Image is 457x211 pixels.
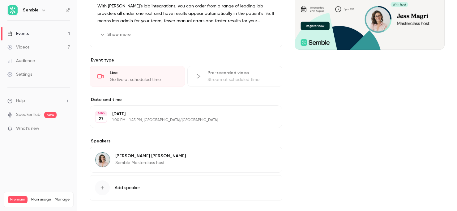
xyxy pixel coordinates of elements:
a: Manage [55,197,70,202]
span: new [44,112,57,118]
span: Premium [8,196,28,203]
label: Speakers [90,138,282,144]
p: 27 [99,116,104,122]
span: What's new [16,125,39,132]
p: [DATE] [112,111,250,117]
button: Show more [97,30,135,40]
span: Help [16,98,25,104]
p: 1:00 PM - 1:45 PM, [GEOGRAPHIC_DATA]/[GEOGRAPHIC_DATA] [112,118,250,123]
button: Add speaker [90,175,282,200]
a: SpeakerHub [16,112,41,118]
div: Settings [7,71,32,78]
div: LiveGo live at scheduled time [90,66,185,87]
iframe: Noticeable Trigger [62,126,70,132]
span: Add speaker [115,185,140,191]
div: Stream at scheduled time [207,77,275,83]
img: Semble [8,5,18,15]
img: Jess Magri [95,152,110,167]
div: Go live at scheduled time [110,77,177,83]
p: Semble Masterclass host [115,160,186,166]
div: Audience [7,58,35,64]
p: [PERSON_NAME] [PERSON_NAME] [115,153,186,159]
div: Live [110,70,177,76]
p: Event type [90,57,282,63]
h6: Semble [23,7,39,13]
div: AUG [96,111,107,116]
div: Jess Magri[PERSON_NAME] [PERSON_NAME]Semble Masterclass host [90,147,282,173]
li: help-dropdown-opener [7,98,70,104]
div: Events [7,31,29,37]
label: Date and time [90,97,282,103]
div: Pre-recorded videoStream at scheduled time [187,66,283,87]
p: With [PERSON_NAME]’s lab integrations, you can order from a range of leading lab providers all un... [97,2,275,25]
div: Pre-recorded video [207,70,275,76]
span: Plan usage [31,197,51,202]
div: Videos [7,44,29,50]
